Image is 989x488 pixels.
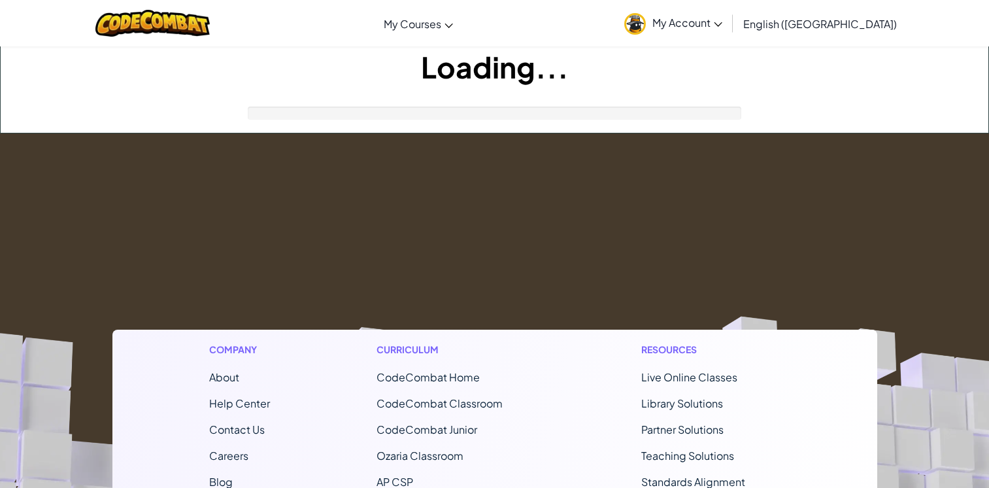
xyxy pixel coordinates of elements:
[377,370,480,384] span: CodeCombat Home
[641,449,734,462] a: Teaching Solutions
[652,16,722,29] span: My Account
[377,343,535,357] h1: Curriculum
[618,3,729,44] a: My Account
[209,343,270,357] h1: Company
[641,423,724,436] a: Partner Solutions
[1,46,988,87] h1: Loading...
[209,370,239,384] a: About
[209,423,265,436] span: Contact Us
[641,343,780,357] h1: Resources
[384,17,441,31] span: My Courses
[743,17,897,31] span: English ([GEOGRAPHIC_DATA])
[624,13,646,35] img: avatar
[209,396,270,410] a: Help Center
[377,396,503,410] a: CodeCombat Classroom
[641,370,737,384] a: Live Online Classes
[737,6,903,41] a: English ([GEOGRAPHIC_DATA])
[95,10,210,37] img: CodeCombat logo
[209,449,248,462] a: Careers
[641,396,723,410] a: Library Solutions
[377,423,477,436] a: CodeCombat Junior
[377,449,463,462] a: Ozaria Classroom
[377,6,460,41] a: My Courses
